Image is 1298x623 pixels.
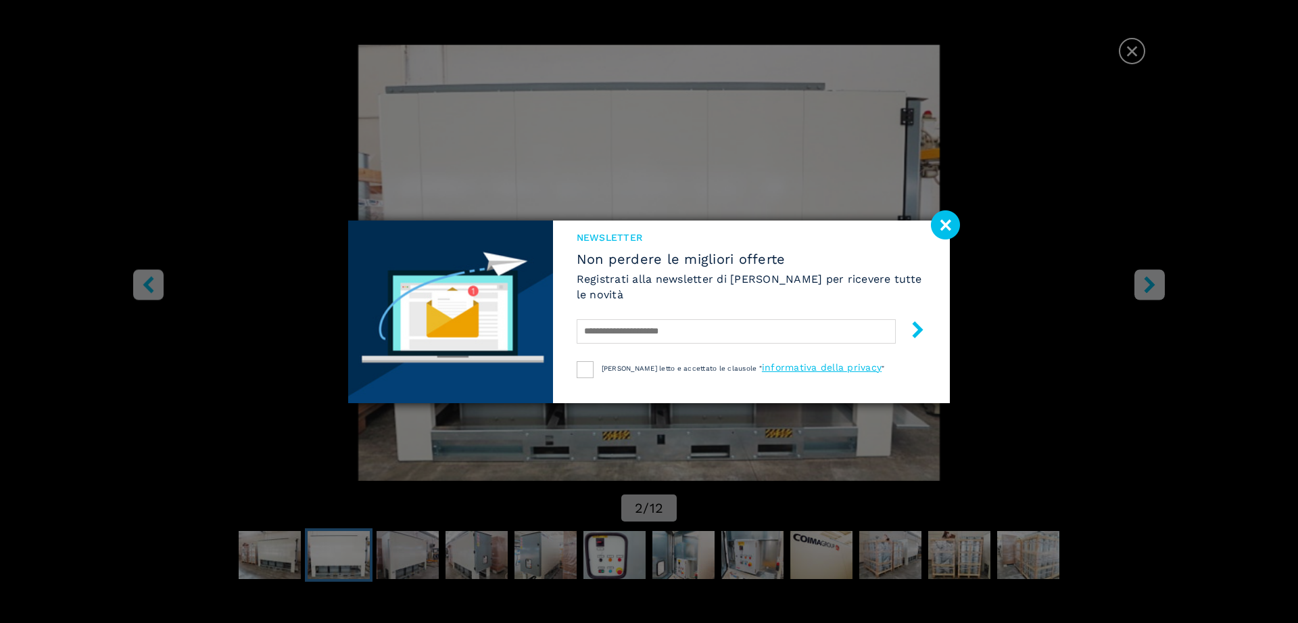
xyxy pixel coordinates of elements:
h6: Registrati alla newsletter di [PERSON_NAME] per ricevere tutte le novità [577,271,926,302]
img: Newsletter image [348,221,553,403]
span: NEWSLETTER [577,231,926,244]
button: submit-button [896,316,926,348]
a: informativa della privacy [762,362,882,373]
span: Non perdere le migliori offerte [577,251,926,267]
span: [PERSON_NAME] letto e accettato le clausole " [602,365,762,372]
span: " [882,365,884,372]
